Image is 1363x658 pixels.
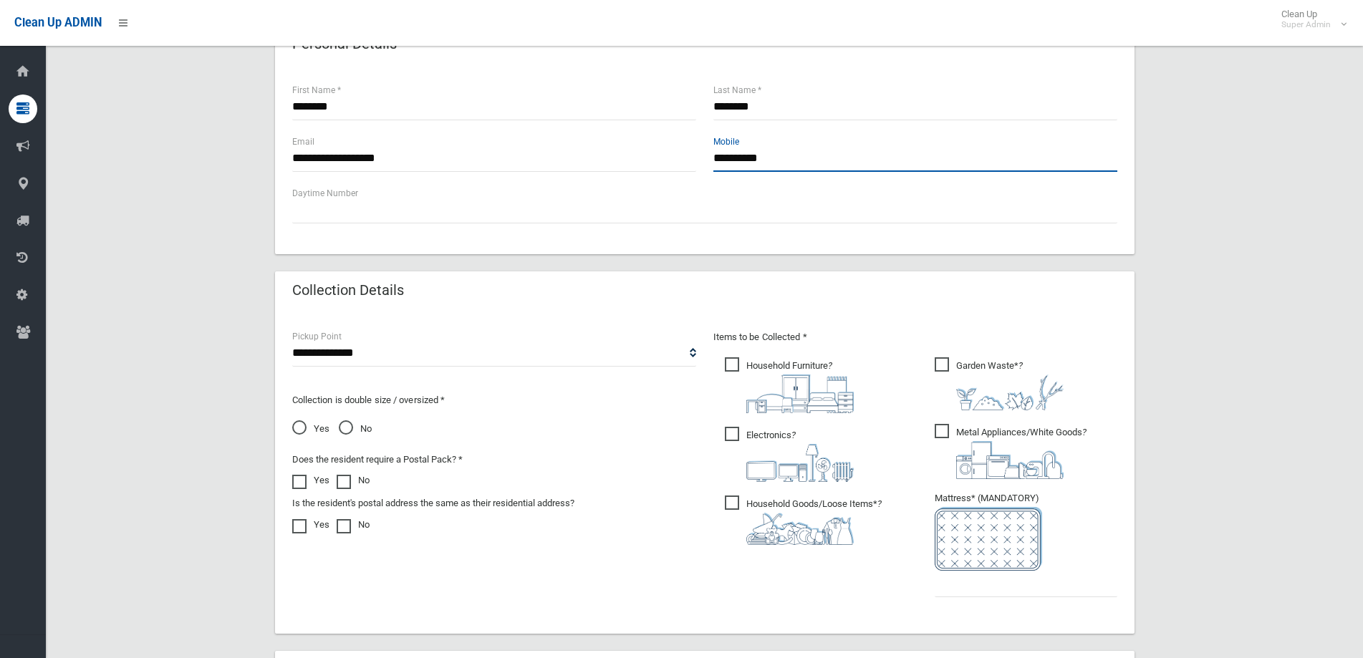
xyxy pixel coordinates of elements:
p: Items to be Collected * [713,329,1117,346]
span: Yes [292,420,329,437]
i: ? [746,430,854,482]
img: 36c1b0289cb1767239cdd3de9e694f19.png [956,441,1064,479]
span: Household Goods/Loose Items* [725,495,882,545]
label: Is the resident's postal address the same as their residential address? [292,495,574,512]
p: Collection is double size / oversized * [292,392,696,409]
label: No [337,472,370,489]
span: Metal Appliances/White Goods [935,424,1087,479]
img: 4fd8a5c772b2c999c83690221e5242e0.png [956,374,1064,410]
label: Does the resident require a Postal Pack? * [292,451,463,468]
span: Electronics [725,427,854,482]
span: Clean Up [1274,9,1345,30]
label: No [337,516,370,533]
img: 394712a680b73dbc3d2a6a3a7ffe5a07.png [746,444,854,482]
label: Yes [292,516,329,533]
img: aa9efdbe659d29b613fca23ba79d85cb.png [746,374,854,413]
span: No [339,420,372,437]
i: ? [746,360,854,413]
label: Yes [292,472,329,489]
img: e7408bece873d2c1783593a074e5cb2f.png [935,507,1042,571]
i: ? [746,498,882,545]
img: b13cc3517677393f34c0a387616ef184.png [746,513,854,545]
span: Clean Up ADMIN [14,16,102,29]
span: Mattress* (MANDATORY) [935,493,1117,571]
span: Household Furniture [725,357,854,413]
i: ? [956,427,1087,479]
header: Collection Details [275,276,421,304]
span: Garden Waste* [935,357,1064,410]
small: Super Admin [1281,19,1331,30]
i: ? [956,360,1064,410]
